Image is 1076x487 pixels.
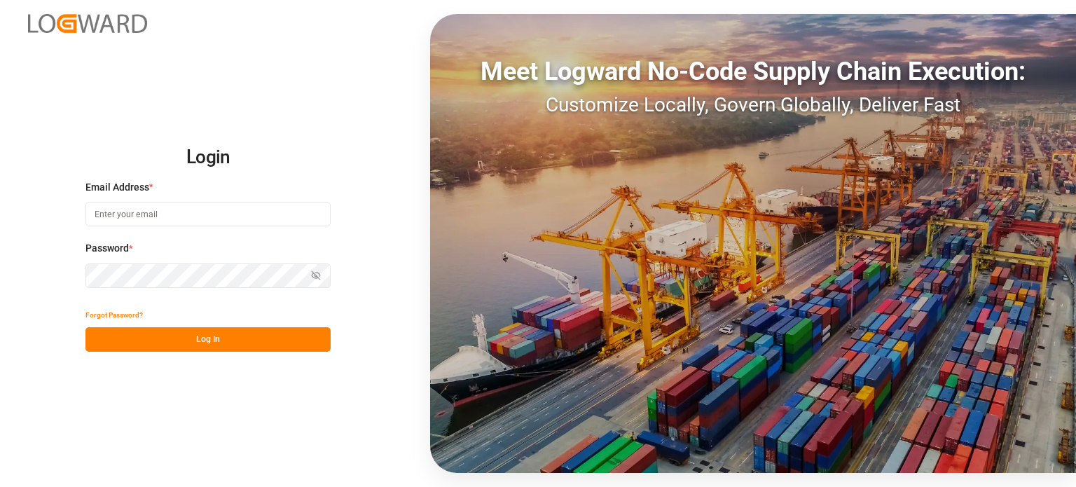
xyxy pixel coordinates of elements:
[430,53,1076,90] div: Meet Logward No-Code Supply Chain Execution:
[85,135,331,180] h2: Login
[28,14,147,33] img: Logward_new_orange.png
[85,303,143,327] button: Forgot Password?
[85,180,149,195] span: Email Address
[85,202,331,226] input: Enter your email
[85,327,331,352] button: Log In
[85,241,129,256] span: Password
[430,90,1076,120] div: Customize Locally, Govern Globally, Deliver Fast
